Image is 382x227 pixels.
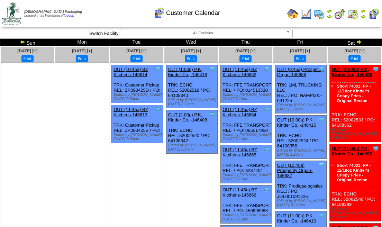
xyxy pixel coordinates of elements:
[222,213,272,221] div: Edited by [PERSON_NAME] [DATE] 5:13pm
[222,147,257,157] a: OUT (11:45a) BZ Kitchens-146665
[277,117,316,128] a: OUT (10:00a) P.K, Kinder Co.,-146415
[263,66,270,73] img: Tooltip
[154,106,161,113] img: Tooltip
[263,106,270,113] img: Tooltip
[372,66,379,73] img: Tooltip
[300,8,311,19] img: line_graph.gif
[164,39,218,46] td: Wed
[63,14,74,18] a: (logout)
[330,65,381,142] div: TRK: ECHO REL: 52002533 / PO: 64108362
[277,199,326,207] div: Edited by [PERSON_NAME] [DATE] 10:15pm
[331,128,381,140] div: Edited by [PERSON_NAME] [DATE] 4:58pm
[154,7,165,18] img: calendarcustomer.gif
[327,8,332,14] img: arrowleft.gif
[337,163,371,182] a: Short 74001: FP - 12/18oz Kinder's Crispy Fries - Original Recipe
[166,110,217,154] div: TRK: ECHO REL: 52002520 / PO: 64108342
[168,98,217,106] div: Edited by [PERSON_NAME] [DATE] 2:12pm
[181,48,201,53] a: [DATE] [+]
[330,144,381,221] div: TRK: ECHO REL: 52002540 / PO: 64108389
[2,2,21,25] img: zoroco-logo-small.webp
[263,186,270,193] img: Tooltip
[168,112,207,122] a: OUT (2:00p) P.K, Kinder Co.,-146408
[222,187,257,198] a: OUT (11:45a) BZ Kitchens-146666
[334,8,345,19] img: calendarblend.gif
[318,162,325,169] img: Tooltip
[345,48,365,53] a: [DATE] [+]
[277,103,326,111] div: Edited by [PERSON_NAME] [DATE] 3:24pm
[318,66,325,73] img: Tooltip
[337,84,371,103] a: Short 74001: FP - 12/18oz Kinder's Crispy Fries - Original Recipe
[277,67,324,77] a: OUT (9:45a) Prosperity Organ-146688
[294,55,306,62] button: Print
[221,65,272,103] div: TRK: FFE TRANSPORT REL: / PO: 014513530
[221,145,272,183] div: TRK: FFE TRANSPORT REL: / PO: 3237204
[109,39,164,46] td: Tue
[222,67,257,77] a: OUT (11:45a) BZ Kitchens-146662
[218,39,273,46] td: Thu
[76,55,88,62] button: Print
[318,212,325,219] img: Tooltip
[209,111,216,118] img: Tooltip
[331,207,381,219] div: Edited by [PERSON_NAME] [DATE] 6:27pm
[368,8,379,19] img: calendarcustomer.gif
[277,148,326,157] div: Edited by [PERSON_NAME] [DATE] 2:20pm
[113,67,148,77] a: OUT (10:45a) BZ Kitchens-146614
[209,66,216,73] img: Tooltip
[24,10,82,18] span: Logged in as Warehouse
[331,67,372,77] a: OUT (10:00a) P.K, Kinder Co.,-146395
[263,146,270,153] img: Tooltip
[72,48,92,53] a: [DATE] [+]
[168,143,217,152] div: Edited by [PERSON_NAME] [DATE] 2:13pm
[222,107,257,117] a: OUT (11:45a) BZ Kitchens-146664
[361,14,366,19] img: arrowright.gif
[235,48,255,53] a: [DATE] [+]
[361,8,366,14] img: arrowleft.gif
[275,65,326,113] div: TRK: LML TRUCKING LLC REL: / PO: NAMP001-091225
[222,173,272,181] div: Edited by [PERSON_NAME] [DATE] 5:12pm
[356,39,362,45] img: arrowright.gif
[277,213,316,224] a: OUT (11:00a) P.K, Kinder Co.,-146410
[221,105,272,143] div: TRK: FFE TRANSPORT REL: / PO: 065017950
[239,55,252,62] button: Print
[347,8,358,19] img: calendarinout.gif
[275,116,326,159] div: TRK: ECHO REL: 52002524 / PO: 64108356
[112,105,163,143] div: TRK: Customer Pickup REL: ZP090425B / PO:
[168,67,207,77] a: OUT (1:00p) P.K, Kinder Co.,-146418
[113,133,163,141] div: Edited by [PERSON_NAME] [DATE] 8:58pm
[24,10,82,14] span: [DEMOGRAPHIC_DATA] Packaging
[154,66,161,73] img: Tooltip
[166,65,217,108] div: TRK: ECHO REL: 52002519 / PO: 64108340
[327,14,332,19] img: arrowright.gif
[290,48,310,53] a: [DATE] [+]
[20,39,25,45] img: arrowleft.gif
[222,133,272,141] div: Edited by [PERSON_NAME] [DATE] 5:13pm
[372,145,379,152] img: Tooltip
[313,8,325,19] img: calendarprod.gif
[55,39,109,46] td: Mon
[17,48,37,53] a: [DATE] [+]
[21,55,34,62] button: Print
[113,93,163,101] div: Edited by [PERSON_NAME] [DATE] 8:58pm
[348,55,361,62] button: Print
[113,107,148,117] a: OUT (11:45a) BZ Kitchens-146613
[221,185,272,224] div: TRK: FFE TRANSPORT REL: / PO: 456998988
[273,39,327,46] td: Fri
[277,163,313,178] a: OUT (10:45a) Prosperity Organ-146687
[185,55,197,62] button: Print
[318,116,325,123] img: Tooltip
[123,29,283,37] span: All Facilities
[331,146,372,156] a: OUT (11:00a) P.K, Kinder Co.,-146390
[327,39,382,46] td: Sat
[112,65,163,103] div: TRK: Customer Pickup REL: ZP090425D / PO:
[275,161,326,209] div: TRK: Prodigeelogistics REL: / PO: JOL001091225
[0,39,55,46] td: Sun
[222,93,272,101] div: Edited by [PERSON_NAME] [DATE] 5:14pm
[126,48,146,53] a: [DATE] [+]
[166,9,220,17] span: Customer Calendar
